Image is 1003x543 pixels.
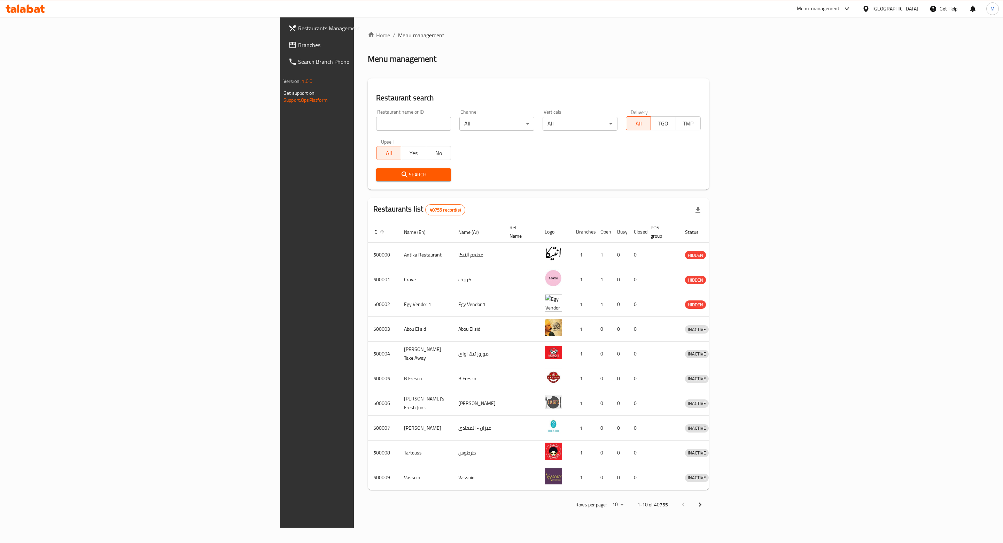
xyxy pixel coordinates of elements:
[685,399,709,407] span: INACTIVE
[612,416,628,441] td: 0
[612,366,628,391] td: 0
[685,300,706,309] div: HIDDEN
[631,109,648,114] label: Delivery
[685,449,709,457] div: INACTIVE
[612,267,628,292] td: 0
[575,500,607,509] p: Rows per page:
[595,366,612,391] td: 0
[373,228,387,236] span: ID
[676,116,701,130] button: TMP
[570,221,595,243] th: Branches
[545,368,562,386] img: B Fresco
[545,418,562,435] img: Mizan - Maadi
[628,267,645,292] td: 0
[570,267,595,292] td: 1
[382,170,445,179] span: Search
[545,344,562,361] img: Moro's Take Away
[298,41,442,49] span: Branches
[453,267,504,292] td: كرييف
[302,77,312,86] span: 1.0.0
[595,342,612,366] td: 0
[612,243,628,267] td: 0
[628,221,645,243] th: Closed
[426,207,465,213] span: 40755 record(s)
[510,223,531,240] span: Ref. Name
[609,499,626,510] div: Rows per page:
[570,441,595,465] td: 1
[453,391,504,416] td: [PERSON_NAME]
[404,148,423,158] span: Yes
[654,118,673,129] span: TGO
[570,243,595,267] td: 1
[595,243,612,267] td: 1
[612,292,628,317] td: 0
[637,500,668,509] p: 1-10 of 40755
[628,342,645,366] td: 0
[453,366,504,391] td: B Fresco
[376,168,451,181] button: Search
[612,317,628,342] td: 0
[685,251,706,259] span: HIDDEN
[685,228,708,236] span: Status
[539,221,570,243] th: Logo
[612,441,628,465] td: 0
[426,146,451,160] button: No
[570,391,595,416] td: 1
[612,465,628,490] td: 0
[612,391,628,416] td: 0
[626,116,651,130] button: All
[453,342,504,366] td: موروز تيك اواي
[458,228,488,236] span: Name (Ar)
[651,223,671,240] span: POS group
[595,416,612,441] td: 0
[425,204,465,215] div: Total records count
[453,292,504,317] td: Egy Vendor 1
[628,317,645,342] td: 0
[368,31,709,39] nav: breadcrumb
[545,294,562,312] img: Egy Vendor 1
[651,116,676,130] button: TGO
[612,342,628,366] td: 0
[628,465,645,490] td: 0
[797,5,840,13] div: Menu-management
[570,416,595,441] td: 1
[685,276,706,284] span: HIDDEN
[283,37,448,53] a: Branches
[453,317,504,342] td: Abou El sid
[628,366,645,391] td: 0
[685,350,709,358] span: INACTIVE
[570,366,595,391] td: 1
[595,391,612,416] td: 0
[595,267,612,292] td: 1
[283,53,448,70] a: Search Branch Phone
[298,58,442,66] span: Search Branch Phone
[545,467,562,485] img: Vassoio
[570,465,595,490] td: 1
[453,243,504,267] td: مطعم أنتيكا
[612,221,628,243] th: Busy
[685,301,706,309] span: HIDDEN
[404,228,435,236] span: Name (En)
[543,117,617,131] div: All
[595,465,612,490] td: 0
[381,139,394,144] label: Upsell
[685,474,709,482] div: INACTIVE
[283,95,328,105] a: Support.OpsPlatform
[545,393,562,411] img: Lujo's Fresh Junk
[595,441,612,465] td: 0
[628,292,645,317] td: 0
[595,221,612,243] th: Open
[685,326,709,334] span: INACTIVE
[595,317,612,342] td: 0
[685,424,709,432] span: INACTIVE
[685,375,709,383] div: INACTIVE
[628,391,645,416] td: 0
[570,342,595,366] td: 1
[376,146,401,160] button: All
[283,20,448,37] a: Restaurants Management
[628,243,645,267] td: 0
